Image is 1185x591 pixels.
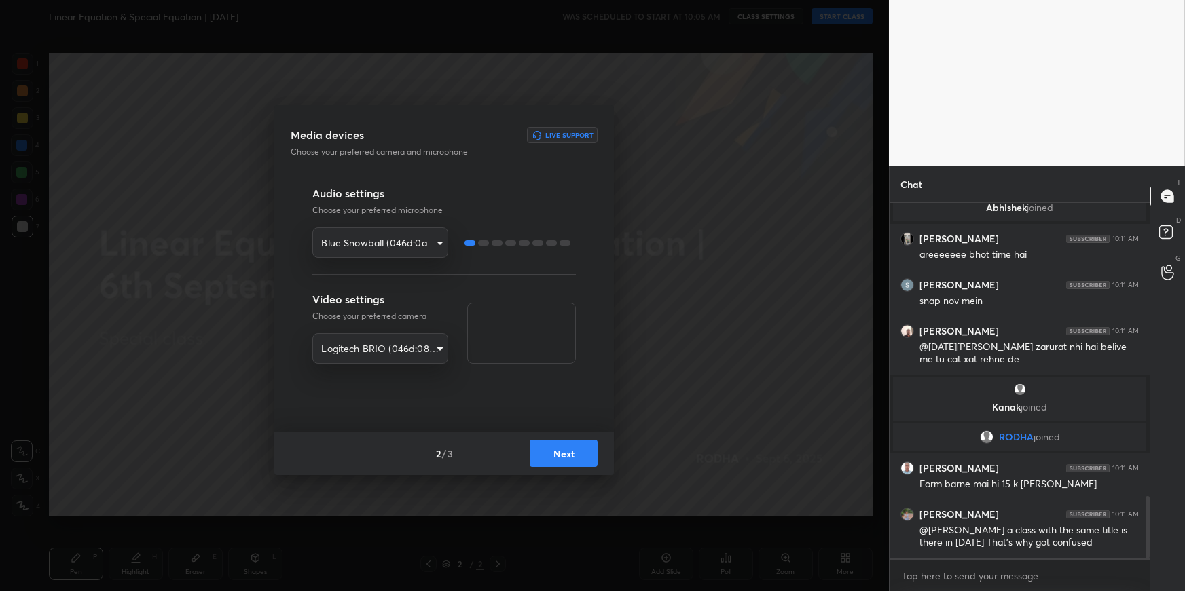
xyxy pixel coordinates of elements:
h3: Video settings [312,291,448,307]
p: T [1177,177,1181,187]
p: D [1176,215,1181,225]
div: Blue Snowball (046d:0ab9) [312,227,448,258]
p: Choose your preferred camera and microphone [291,146,511,158]
h4: / [442,446,446,461]
div: Blue Snowball (046d:0ab9) [312,333,448,364]
div: grid [890,203,1150,558]
h4: 3 [448,446,453,461]
h4: 2 [436,446,441,461]
button: Next [530,440,598,467]
h6: Live Support [545,132,594,138]
h3: Media devices [291,127,364,143]
p: Chat [890,166,933,202]
p: G [1175,253,1181,263]
p: Choose your preferred microphone [312,204,576,216]
p: Choose your preferred camera [312,310,448,322]
h3: Audio settings [312,185,576,202]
